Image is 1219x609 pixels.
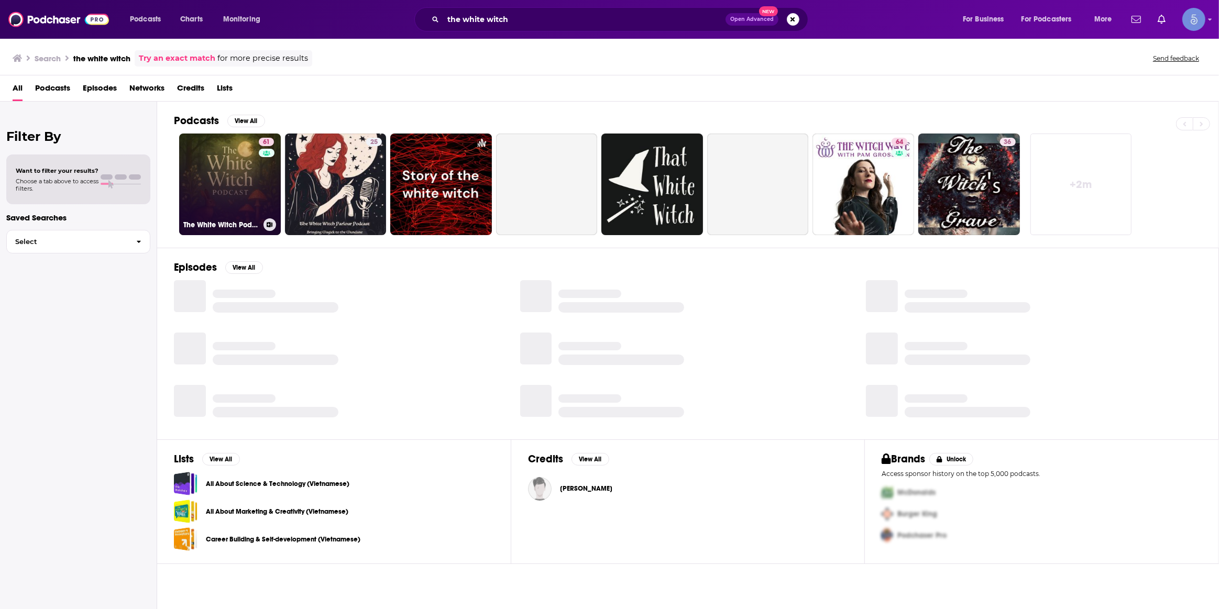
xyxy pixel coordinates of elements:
[424,7,818,31] div: Search podcasts, credits, & more...
[206,534,360,545] a: Career Building & Self-development (Vietnamese)
[179,134,281,235] a: 61The White Witch Podcast
[202,453,240,466] button: View All
[6,230,150,253] button: Select
[13,80,23,101] a: All
[1022,12,1072,27] span: For Podcasters
[174,114,219,127] h2: Podcasts
[918,134,1020,235] a: 36
[528,452,609,466] a: CreditsView All
[83,80,117,101] a: Episodes
[174,472,197,495] a: All About Science & Technology (Vietnamese)
[443,11,726,28] input: Search podcasts, credits, & more...
[285,134,387,235] a: 25
[1087,11,1125,28] button: open menu
[929,453,974,466] button: Unlock
[759,6,778,16] span: New
[1182,8,1205,31] span: Logged in as Spiral5-G1
[139,52,215,64] a: Try an exact match
[1127,10,1145,28] a: Show notifications dropdown
[174,500,197,523] a: All About Marketing & Creativity (Vietnamese)
[963,12,1004,27] span: For Business
[16,167,98,174] span: Want to filter your results?
[130,12,161,27] span: Podcasts
[227,115,265,127] button: View All
[897,510,937,518] span: Burger King
[174,261,217,274] h2: Episodes
[528,477,552,501] img: Myles Riley
[73,53,130,63] h3: the white witch
[528,472,848,505] button: Myles RileyMyles Riley
[1094,12,1112,27] span: More
[1154,10,1170,28] a: Show notifications dropdown
[123,11,174,28] button: open menu
[8,9,109,29] img: Podchaser - Follow, Share and Rate Podcasts
[259,138,274,146] a: 61
[896,137,903,148] span: 64
[263,137,270,148] span: 61
[572,453,609,466] button: View All
[173,11,209,28] a: Charts
[35,53,61,63] h3: Search
[206,506,348,517] a: All About Marketing & Creativity (Vietnamese)
[1182,8,1205,31] img: User Profile
[1030,134,1132,235] a: +2m
[1004,137,1012,148] span: 36
[16,178,98,192] span: Choose a tab above to access filters.
[1182,8,1205,31] button: Show profile menu
[812,134,914,235] a: 64
[897,488,936,497] span: McDonalds
[1150,54,1202,63] button: Send feedback
[892,138,907,146] a: 64
[730,17,774,22] span: Open Advanced
[7,238,128,245] span: Select
[560,484,612,493] span: [PERSON_NAME]
[560,484,612,493] a: Myles Riley
[1000,138,1016,146] a: 36
[177,80,204,101] a: Credits
[877,525,897,546] img: Third Pro Logo
[956,11,1017,28] button: open menu
[129,80,164,101] a: Networks
[6,213,150,223] p: Saved Searches
[174,527,197,551] a: Career Building & Self-development (Vietnamese)
[366,138,382,146] a: 25
[370,137,378,148] span: 25
[877,503,897,525] img: Second Pro Logo
[882,470,1202,478] p: Access sponsor history on the top 5,000 podcasts.
[174,114,265,127] a: PodcastsView All
[217,80,233,101] a: Lists
[174,452,194,466] h2: Lists
[216,11,274,28] button: open menu
[726,13,778,26] button: Open AdvancedNew
[183,220,259,229] h3: The White Witch Podcast
[180,12,203,27] span: Charts
[35,80,70,101] a: Podcasts
[174,261,263,274] a: EpisodesView All
[897,531,947,540] span: Podchaser Pro
[1015,11,1087,28] button: open menu
[225,261,263,274] button: View All
[174,452,240,466] a: ListsView All
[528,452,563,466] h2: Credits
[6,129,150,144] h2: Filter By
[206,478,349,490] a: All About Science & Technology (Vietnamese)
[217,52,308,64] span: for more precise results
[223,12,260,27] span: Monitoring
[882,452,925,466] h2: Brands
[877,482,897,503] img: First Pro Logo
